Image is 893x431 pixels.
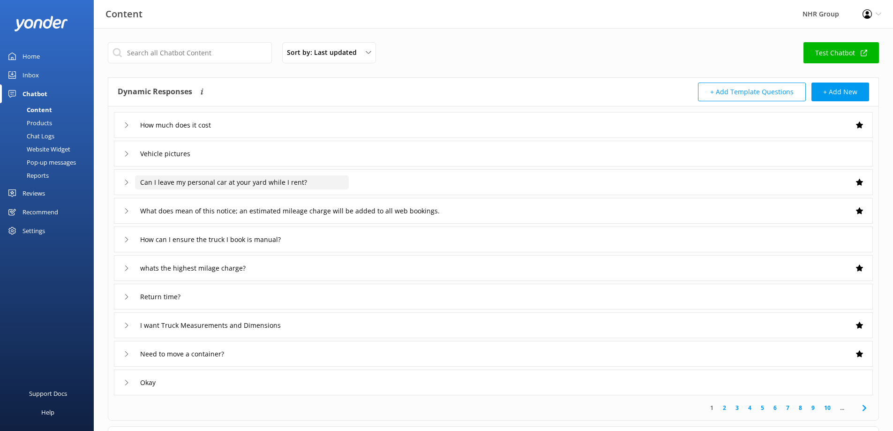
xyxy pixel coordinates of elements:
a: 2 [718,403,731,412]
a: 5 [756,403,769,412]
span: ... [835,403,849,412]
a: 9 [807,403,819,412]
a: Test Chatbot [803,42,879,63]
input: Search all Chatbot Content [108,42,272,63]
div: Chat Logs [6,129,54,143]
a: Chat Logs [6,129,94,143]
a: Reports [6,169,94,182]
div: Inbox [23,66,39,84]
a: 6 [769,403,781,412]
div: Home [23,47,40,66]
h4: Dynamic Responses [118,83,192,101]
div: Help [41,403,54,422]
div: Pop-up messages [6,156,76,169]
div: Products [6,116,52,129]
div: Reviews [23,184,45,203]
span: Sort by: Last updated [287,47,362,58]
a: 1 [705,403,718,412]
button: + Add New [811,83,869,101]
a: 8 [794,403,807,412]
div: Support Docs [29,384,67,403]
a: Pop-up messages [6,156,94,169]
div: Website Widget [6,143,70,156]
a: 4 [743,403,756,412]
button: + Add Template Questions [698,83,806,101]
a: 3 [731,403,743,412]
div: Settings [23,221,45,240]
div: Recommend [23,203,58,221]
div: Chatbot [23,84,47,103]
a: 7 [781,403,794,412]
div: Content [6,103,52,116]
h3: Content [105,7,143,22]
a: Website Widget [6,143,94,156]
img: yonder-white-logo.png [14,16,68,31]
a: 10 [819,403,835,412]
a: Products [6,116,94,129]
div: Reports [6,169,49,182]
a: Content [6,103,94,116]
